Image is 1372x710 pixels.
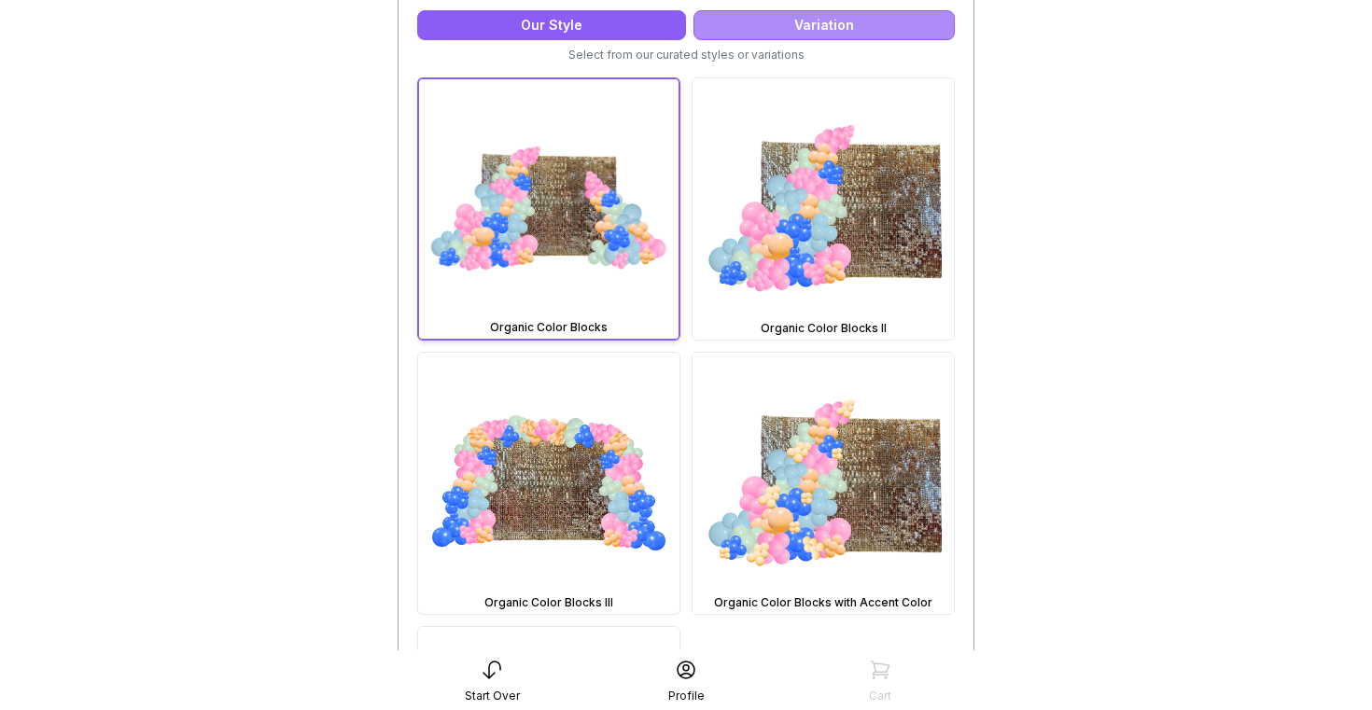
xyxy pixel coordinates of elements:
[869,689,891,703] div: Cart
[668,689,705,703] div: Profile
[696,595,950,610] div: Organic Color Blocks with Accent Color
[418,353,679,614] img: Organic Color Blocks III
[696,321,950,336] div: Organic Color Blocks II
[417,48,955,63] div: Select from our curated styles or variations
[417,10,686,40] div: Our Style
[693,353,954,614] img: Organic Color Blocks with Accent Color
[693,78,954,340] img: Organic Color Blocks II
[419,79,679,339] img: Organic Color Blocks
[693,10,955,40] div: Variation
[422,595,676,610] div: Organic Color Blocks III
[423,320,675,335] div: Organic Color Blocks
[465,689,520,703] div: Start Over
